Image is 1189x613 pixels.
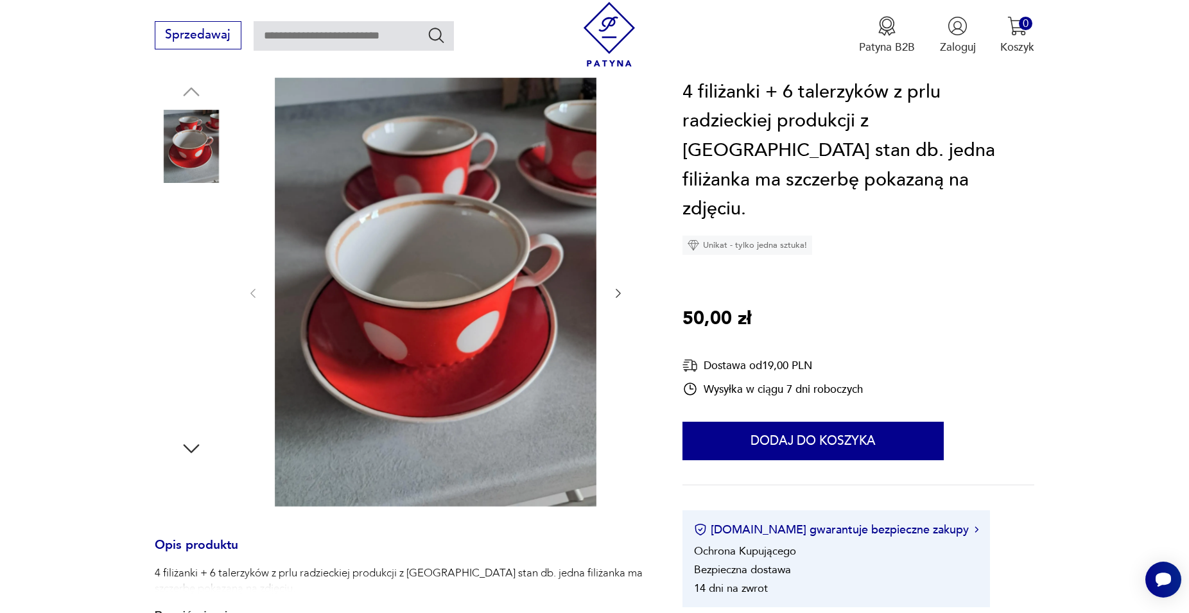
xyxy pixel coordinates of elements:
[1019,17,1032,30] div: 0
[682,358,698,374] img: Ikona dostawy
[577,2,642,67] img: Patyna - sklep z meblami i dekoracjami vintage
[155,191,228,264] img: Zdjęcie produktu 4 filiżanki + 6 talerzyków z prlu radzieckiej produkcji z Tarnopola stan db. jed...
[859,40,915,55] p: Patyna B2B
[682,381,863,397] div: Wysyłka w ciągu 7 dni roboczych
[940,40,976,55] p: Zaloguj
[694,562,791,577] li: Bezpieczna dostawa
[940,16,976,55] button: Zaloguj
[682,78,1034,224] h1: 4 filiżanki + 6 talerzyków z prlu radzieckiej produkcji z [GEOGRAPHIC_DATA] stan db. jedna filiża...
[859,16,915,55] a: Ikona medaluPatyna B2B
[155,566,646,596] p: 4 filiżanki + 6 talerzyków z prlu radzieckiej produkcji z [GEOGRAPHIC_DATA] stan db. jedna filiża...
[682,236,812,255] div: Unikat - tylko jedna sztuka!
[682,304,751,334] p: 50,00 zł
[155,273,228,347] img: Zdjęcie produktu 4 filiżanki + 6 talerzyków z prlu radzieckiej produkcji z Tarnopola stan db. jed...
[1007,16,1027,36] img: Ikona koszyka
[1145,562,1181,598] iframe: Smartsupp widget button
[155,21,241,49] button: Sprzedawaj
[1000,16,1034,55] button: 0Koszyk
[682,422,944,460] button: Dodaj do koszyka
[694,544,796,558] li: Ochrona Kupującego
[155,355,228,428] img: Zdjęcie produktu 4 filiżanki + 6 talerzyków z prlu radzieckiej produkcji z Tarnopola stan db. jed...
[975,526,978,533] img: Ikona strzałki w prawo
[948,16,968,36] img: Ikonka użytkownika
[688,239,699,251] img: Ikona diamentu
[1000,40,1034,55] p: Koszyk
[155,31,241,41] a: Sprzedawaj
[155,540,646,566] h3: Opis produktu
[694,522,978,538] button: [DOMAIN_NAME] gwarantuje bezpieczne zakupy
[427,26,446,44] button: Szukaj
[859,16,915,55] button: Patyna B2B
[694,581,768,596] li: 14 dni na zwrot
[877,16,897,36] img: Ikona medalu
[694,523,707,536] img: Ikona certyfikatu
[155,110,228,183] img: Zdjęcie produktu 4 filiżanki + 6 talerzyków z prlu radzieckiej produkcji z Tarnopola stan db. jed...
[275,78,596,506] img: Zdjęcie produktu 4 filiżanki + 6 talerzyków z prlu radzieckiej produkcji z Tarnopola stan db. jed...
[682,358,863,374] div: Dostawa od 19,00 PLN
